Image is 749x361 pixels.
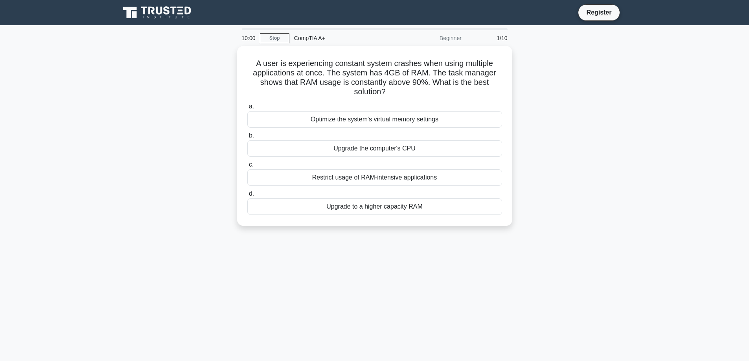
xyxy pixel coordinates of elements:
[247,111,502,128] div: Optimize the system's virtual memory settings
[247,198,502,215] div: Upgrade to a higher capacity RAM
[466,30,512,46] div: 1/10
[289,30,398,46] div: CompTIA A+
[249,190,254,197] span: d.
[249,132,254,139] span: b.
[249,161,254,168] span: c.
[398,30,466,46] div: Beginner
[237,30,260,46] div: 10:00
[247,59,503,97] h5: A user is experiencing constant system crashes when using multiple applications at once. The syst...
[260,33,289,43] a: Stop
[249,103,254,110] span: a.
[582,7,616,17] a: Register
[247,169,502,186] div: Restrict usage of RAM-intensive applications
[247,140,502,157] div: Upgrade the computer's CPU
